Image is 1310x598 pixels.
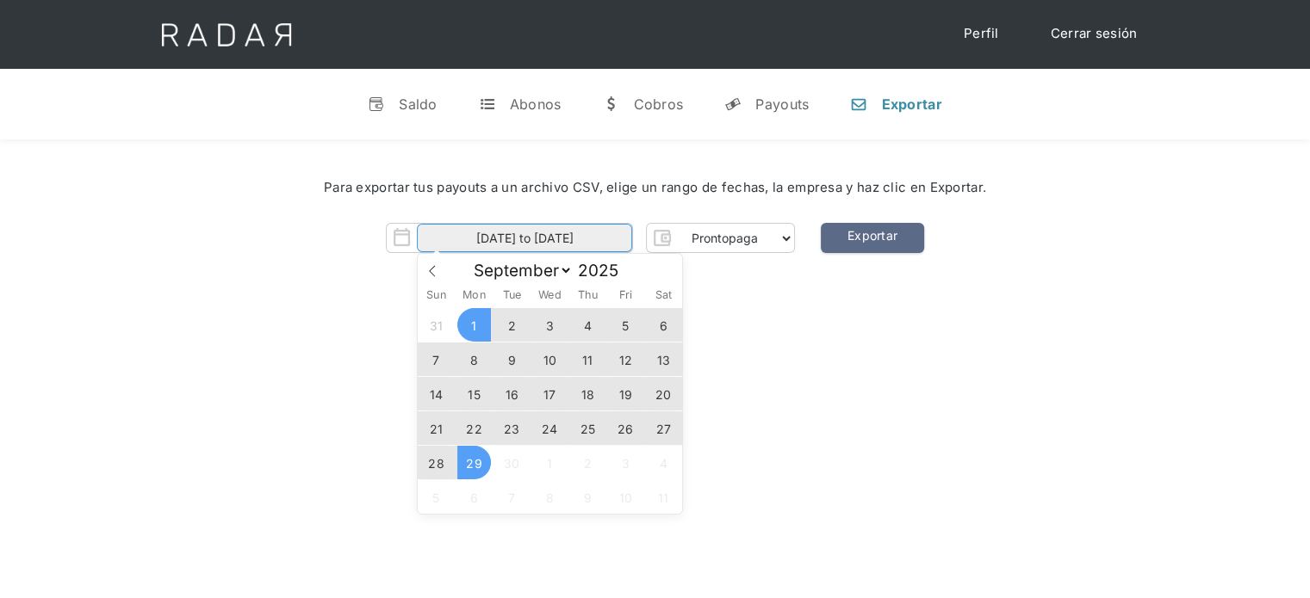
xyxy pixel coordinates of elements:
[495,480,529,514] span: October 7, 2025
[457,411,491,445] span: September 22, 2025
[1034,17,1155,51] a: Cerrar sesión
[609,446,643,479] span: October 3, 2025
[533,377,567,410] span: September 17, 2025
[52,178,1258,198] div: Para exportar tus payouts a un archivo CSV, elige un rango de fechas, la empresa y haz clic en Ex...
[647,308,680,342] span: September 6, 2025
[418,290,456,301] span: Sun
[495,342,529,376] span: September 9, 2025
[571,446,605,479] span: October 2, 2025
[609,342,643,376] span: September 12, 2025
[571,411,605,445] span: September 25, 2025
[647,446,680,479] span: October 4, 2025
[571,308,605,342] span: September 4, 2025
[510,96,562,113] div: Abonos
[568,290,606,301] span: Thu
[419,480,453,514] span: October 5, 2025
[493,290,531,301] span: Tue
[573,261,635,281] input: Year
[495,446,529,479] span: September 30, 2025
[602,96,619,113] div: w
[606,290,644,301] span: Fri
[368,96,385,113] div: v
[455,290,493,301] span: Mon
[386,223,795,253] form: Form
[881,96,941,113] div: Exportar
[419,342,453,376] span: September 7, 2025
[755,96,809,113] div: Payouts
[457,446,491,479] span: September 29, 2025
[419,308,453,342] span: August 31, 2025
[457,308,491,342] span: September 1, 2025
[821,223,924,253] a: Exportar
[495,308,529,342] span: September 2, 2025
[479,96,496,113] div: t
[609,411,643,445] span: September 26, 2025
[419,377,453,410] span: September 14, 2025
[495,411,529,445] span: September 23, 2025
[533,342,567,376] span: September 10, 2025
[571,377,605,410] span: September 18, 2025
[647,411,680,445] span: September 27, 2025
[609,480,643,514] span: October 10, 2025
[533,411,567,445] span: September 24, 2025
[533,446,567,479] span: October 1, 2025
[457,342,491,376] span: September 8, 2025
[399,96,438,113] div: Saldo
[419,446,453,479] span: September 28, 2025
[609,308,643,342] span: September 5, 2025
[571,342,605,376] span: September 11, 2025
[647,480,680,514] span: October 11, 2025
[850,96,867,113] div: n
[465,260,573,281] select: Month
[531,290,568,301] span: Wed
[533,308,567,342] span: September 3, 2025
[609,377,643,410] span: September 19, 2025
[647,342,680,376] span: September 13, 2025
[457,480,491,514] span: October 6, 2025
[533,480,567,514] span: October 8, 2025
[724,96,742,113] div: y
[633,96,683,113] div: Cobros
[647,377,680,410] span: September 20, 2025
[419,411,453,445] span: September 21, 2025
[644,290,682,301] span: Sat
[457,377,491,410] span: September 15, 2025
[571,480,605,514] span: October 9, 2025
[947,17,1016,51] a: Perfil
[495,377,529,410] span: September 16, 2025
